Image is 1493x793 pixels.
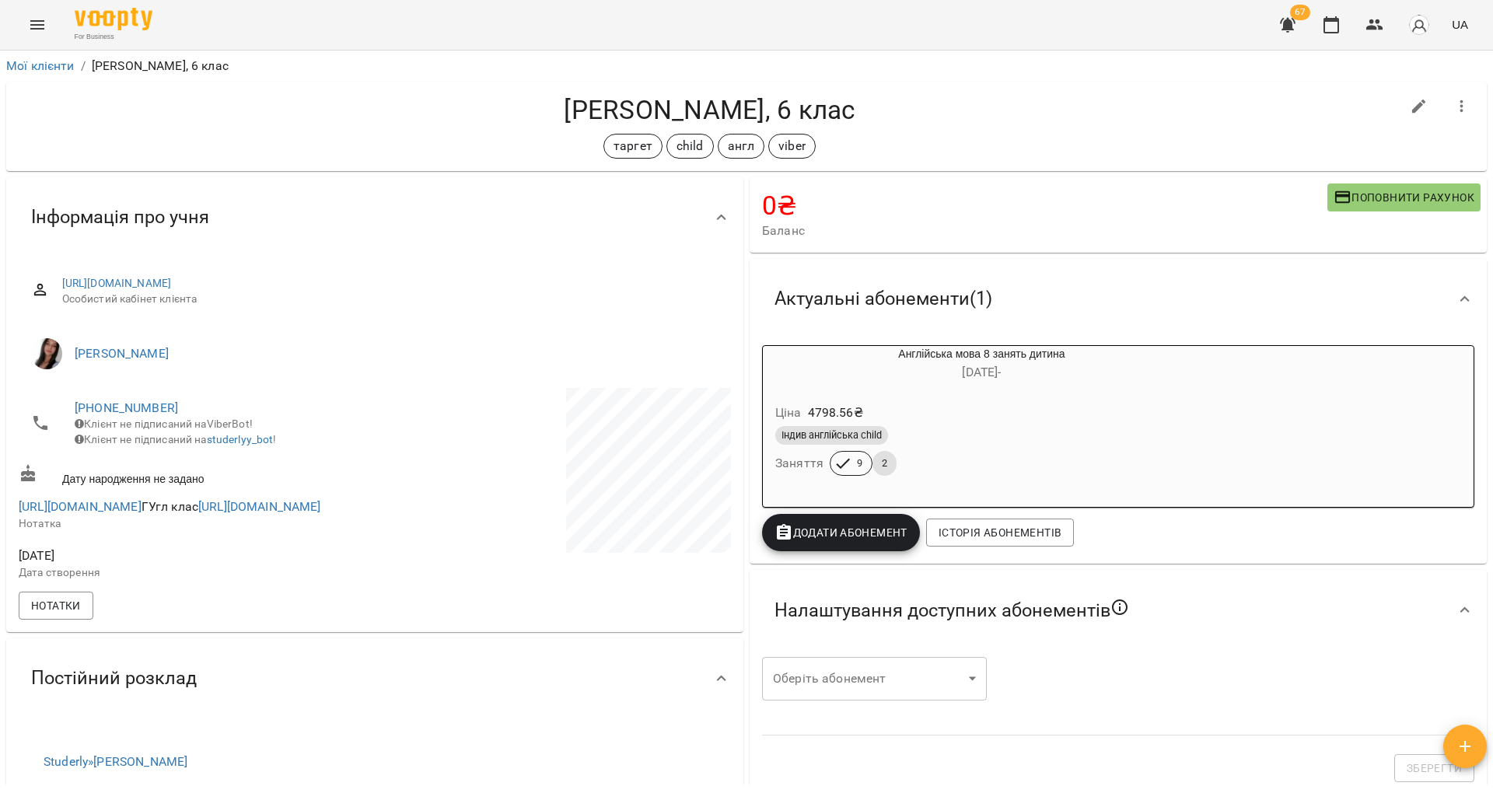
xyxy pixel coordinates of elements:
[1290,5,1310,20] span: 67
[1327,183,1481,211] button: Поповнити рахунок
[6,57,1487,75] nav: breadcrumb
[768,134,816,159] div: viber
[750,570,1487,651] div: Налаштування доступних абонементів
[75,417,253,430] span: Клієнт не підписаний на ViberBot!
[19,94,1400,126] h4: [PERSON_NAME], 6 клас
[19,547,372,565] span: [DATE]
[31,596,81,615] span: Нотатки
[872,456,897,470] span: 2
[775,402,802,424] h6: Ціна
[19,499,142,514] a: [URL][DOMAIN_NAME]
[718,134,765,159] div: англ
[762,190,1327,222] h4: 0 ₴
[962,365,1001,379] span: [DATE] -
[762,657,987,700] div: ​
[31,338,62,369] img: Рараговська Антоніна Леонівна
[775,428,888,442] span: Індив англійська child
[603,134,663,159] div: таргет
[62,292,719,307] span: Особистий кабінет клієнта
[75,400,178,415] a: [PHONE_NUMBER]
[762,514,920,551] button: Додати Абонемент
[763,346,1201,383] div: Англійська мова 8 занять дитина
[1110,598,1129,617] svg: Якщо не обрано жодного, клієнт зможе побачити всі публічні абонементи
[75,8,152,30] img: Voopty Logo
[774,598,1129,623] span: Налаштування доступних абонементів
[762,222,1327,240] span: Баланс
[62,277,172,289] a: [URL][DOMAIN_NAME]
[778,137,806,155] p: viber
[1408,14,1430,36] img: avatar_s.png
[926,519,1074,547] button: Історія абонементів
[19,516,372,532] p: Нотатка
[6,58,75,73] a: Мої клієнти
[750,259,1487,339] div: Актуальні абонементи(1)
[1334,188,1474,207] span: Поповнити рахунок
[81,57,86,75] li: /
[1446,10,1474,39] button: UA
[198,499,321,514] a: [URL][DOMAIN_NAME]
[92,57,229,75] p: [PERSON_NAME], 6 клас
[44,754,187,769] a: Studerly»[PERSON_NAME]
[16,461,375,490] div: Дату народження не задано
[75,433,277,445] span: Клієнт не підписаний на !
[677,137,704,155] p: child
[728,137,755,155] p: англ
[763,346,1201,494] button: Англійська мова 8 занять дитина[DATE]- Ціна4798.56₴Індив англійська childЗаняття92
[1452,16,1468,33] span: UA
[19,499,321,514] span: ГУгл клас
[774,523,907,542] span: Додати Абонемент
[774,287,992,311] span: Актуальні абонементи ( 1 )
[75,346,169,361] a: [PERSON_NAME]
[31,666,197,690] span: Постійний розклад
[848,456,872,470] span: 9
[31,205,209,229] span: Інформація про учня
[666,134,714,159] div: child
[614,137,652,155] p: таргет
[207,433,274,445] a: studerlyy_bot
[939,523,1061,542] span: Історія абонементів
[775,452,823,474] h6: Заняття
[19,592,93,620] button: Нотатки
[19,565,372,581] p: Дата створення
[6,177,743,257] div: Інформація про учня
[808,403,863,422] p: 4798.56 ₴
[19,6,56,44] button: Menu
[6,638,743,718] div: Постійний розклад
[75,32,152,42] span: For Business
